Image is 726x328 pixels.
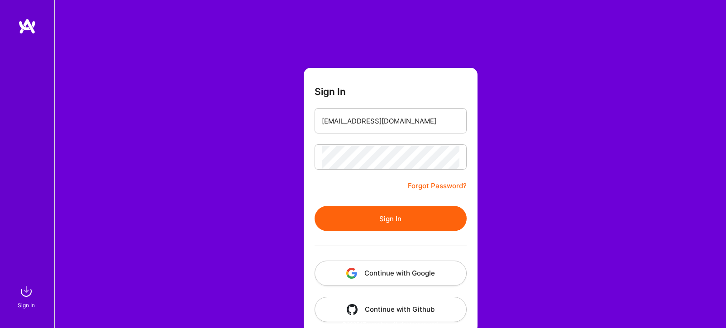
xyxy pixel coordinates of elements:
[315,86,346,97] h3: Sign In
[408,181,467,191] a: Forgot Password?
[17,282,35,300] img: sign in
[18,18,36,34] img: logo
[347,304,358,315] img: icon
[315,297,467,322] button: Continue with Github
[322,109,459,133] input: Email...
[19,282,35,310] a: sign inSign In
[315,261,467,286] button: Continue with Google
[346,268,357,279] img: icon
[315,206,467,231] button: Sign In
[18,300,35,310] div: Sign In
